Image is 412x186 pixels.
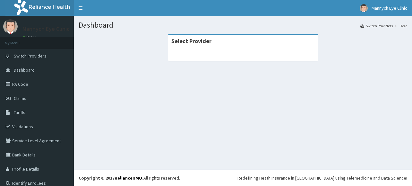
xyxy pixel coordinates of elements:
[360,4,368,12] img: User Image
[79,175,143,181] strong: Copyright © 2017 .
[372,5,407,11] span: Mannych Eye Clinic
[393,23,407,29] li: Here
[22,26,70,32] p: Mannych Eye Clinic
[115,175,142,181] a: RelianceHMO
[171,37,211,45] strong: Select Provider
[237,175,407,181] div: Redefining Heath Insurance in [GEOGRAPHIC_DATA] using Telemedicine and Data Science!
[14,67,35,73] span: Dashboard
[360,23,393,29] a: Switch Providers
[14,110,25,115] span: Tariffs
[22,35,38,40] a: Online
[14,53,47,59] span: Switch Providers
[3,19,18,34] img: User Image
[79,21,407,29] h1: Dashboard
[74,170,412,186] footer: All rights reserved.
[14,95,26,101] span: Claims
